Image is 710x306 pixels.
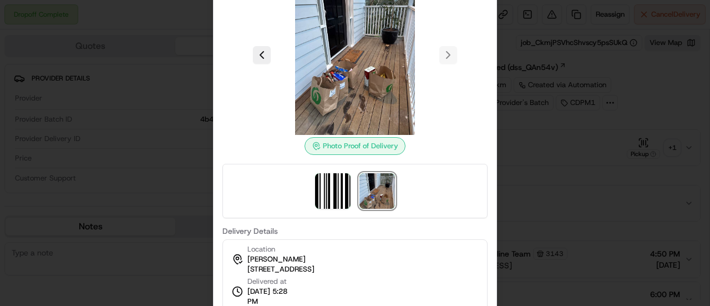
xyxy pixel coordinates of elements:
[247,264,315,274] span: [STREET_ADDRESS]
[247,254,306,264] span: [PERSON_NAME]
[305,137,405,155] div: Photo Proof of Delivery
[315,173,351,209] img: barcode_scan_on_pickup image
[222,227,488,235] label: Delivery Details
[359,173,395,209] img: photo_proof_of_delivery image
[247,277,298,287] span: Delivered at
[247,244,275,254] span: Location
